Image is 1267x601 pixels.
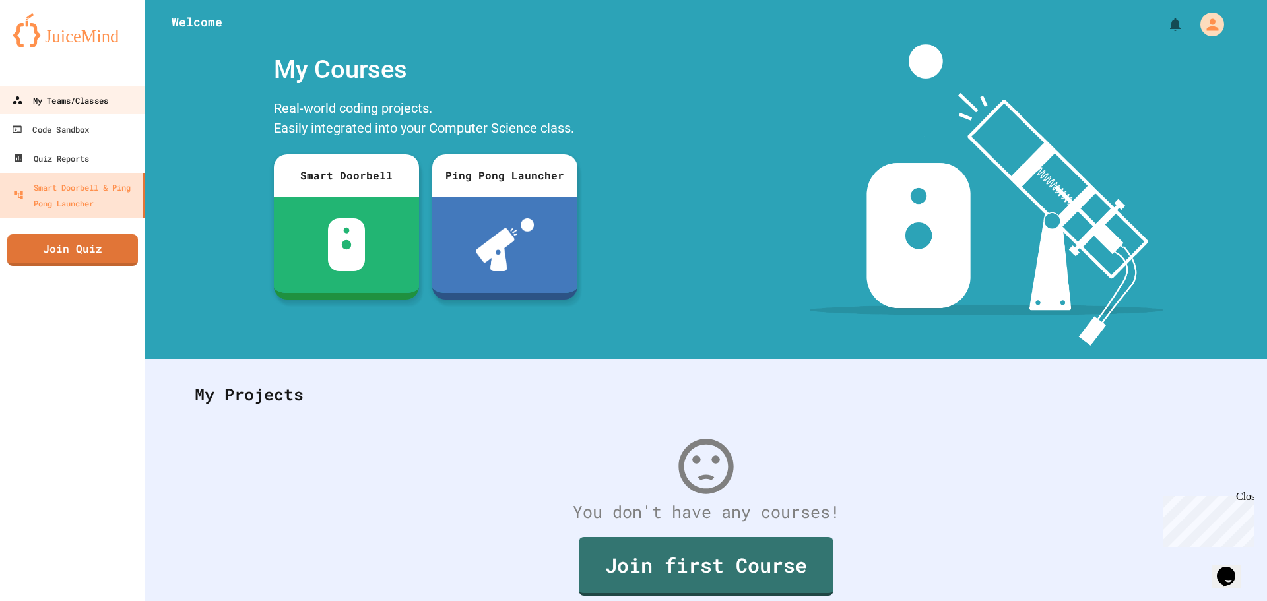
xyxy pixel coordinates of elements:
[579,537,833,596] a: Join first Course
[274,154,419,197] div: Smart Doorbell
[328,218,366,271] img: sdb-white.svg
[13,13,132,47] img: logo-orange.svg
[1186,9,1227,40] div: My Account
[267,44,584,95] div: My Courses
[12,92,108,108] div: My Teams/Classes
[1143,13,1186,36] div: My Notifications
[7,234,138,266] a: Join Quiz
[432,154,577,197] div: Ping Pong Launcher
[181,369,1231,420] div: My Projects
[12,121,90,138] div: Code Sandbox
[476,218,535,271] img: ppl-with-ball.png
[1157,491,1254,547] iframe: chat widget
[181,499,1231,524] div: You don't have any courses!
[13,150,89,166] div: Quiz Reports
[1212,548,1254,588] iframe: chat widget
[267,95,584,144] div: Real-world coding projects. Easily integrated into your Computer Science class.
[5,5,91,84] div: Chat with us now!Close
[810,44,1163,346] img: banner-image-my-projects.png
[13,179,137,211] div: Smart Doorbell & Ping Pong Launcher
